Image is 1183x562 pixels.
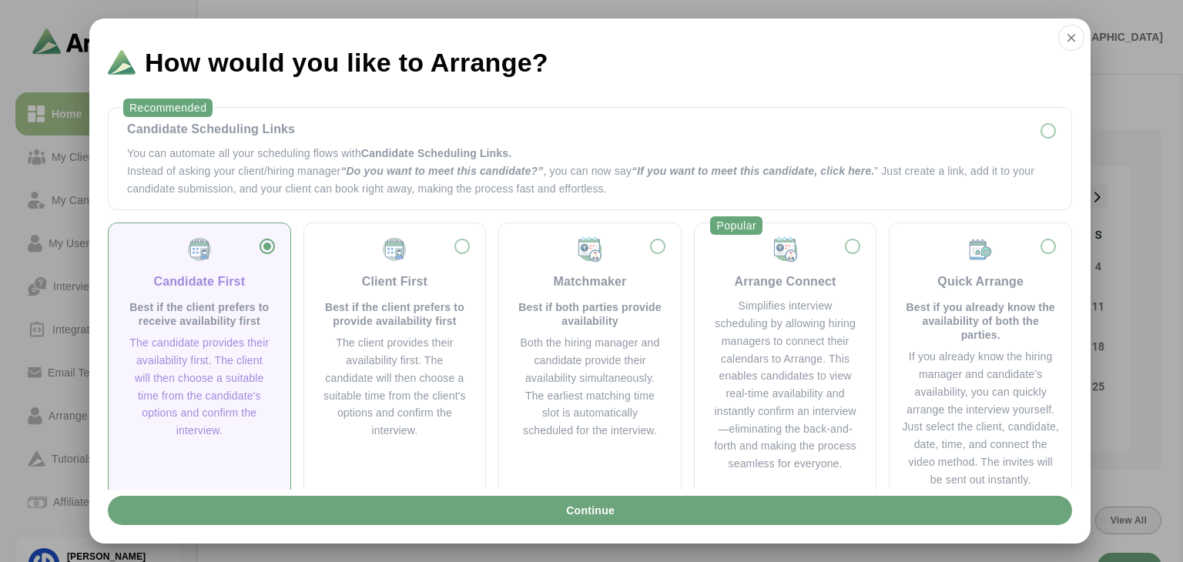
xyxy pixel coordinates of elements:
[108,496,1072,525] button: Continue
[186,236,213,263] img: Candidate First
[713,297,858,473] div: Simplifies interview scheduling by allowing hiring managers to connect their calendars to Arrange...
[145,49,548,75] span: How would you like to Arrange?
[937,273,1024,291] div: Quick Arrange
[576,236,604,263] img: Matchmaker
[518,300,662,328] p: Best if both parties provide availability
[772,236,799,263] img: Matchmaker
[902,348,1059,488] div: If you already know the hiring manager and candidate’s availability, you can quickly arrange the ...
[123,99,213,117] div: Recommended
[127,300,272,328] p: Best if the client prefers to receive availability first
[967,236,994,263] img: Quick Arrange
[380,236,408,263] img: Client First
[362,273,427,291] div: Client First
[518,334,662,440] div: Both the hiring manager and candidate provide their availability simultaneously. The earliest mat...
[127,334,272,440] div: The candidate provides their availability first. The client will then choose a suitable time from...
[554,273,627,291] div: Matchmaker
[108,50,136,75] img: Logo
[735,273,836,291] div: Arrange Connect
[632,165,874,177] span: “If you want to meet this candidate, click here.
[127,120,1053,139] div: Candidate Scheduling Links
[127,145,1053,162] p: You can automate all your scheduling flows with
[323,334,468,440] div: The client provides their availability first. The candidate will then choose a suitable time from...
[565,496,615,525] span: Continue
[153,273,245,291] div: Candidate First
[127,162,1053,198] p: Instead of asking your client/hiring manager , you can now say ” Just create a link, add it to yo...
[340,165,543,177] span: “Do you want to meet this candidate?”
[323,300,468,328] p: Best if the client prefers to provide availability first
[710,216,762,235] div: Popular
[902,300,1059,342] p: Best if you already know the availability of both the parties.
[361,147,511,159] span: Candidate Scheduling Links.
